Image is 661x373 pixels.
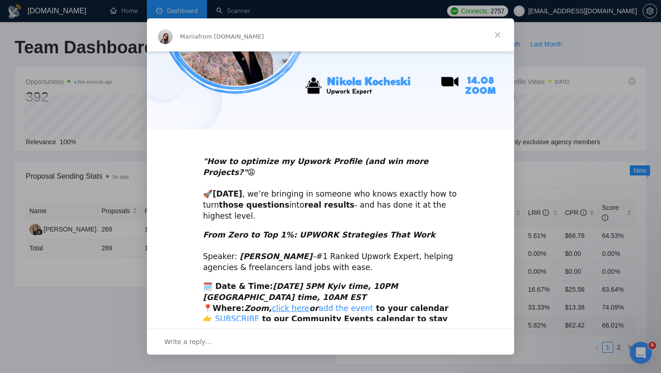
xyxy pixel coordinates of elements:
[203,145,458,222] div: 🚀 , we’re bringing in someone who knows exactly how to turn into - and has done it at the highest...
[203,230,458,273] div: Speaker: #1 Ranked Upwork Expert, helping agencies & freelancers land jobs with ease.
[213,189,242,198] b: [DATE]
[481,18,514,51] span: Close
[203,157,428,177] i: "How to optimize my Upwork Profile (and win more Projects?"
[158,29,173,44] img: Profile image for Mariia
[203,281,458,336] div: 📍 👉
[203,157,428,177] b: 😩
[203,282,398,302] i: [DATE] 5PM Kyiv time, 10PM [GEOGRAPHIC_DATA] time, 10AM EST
[147,328,514,355] div: Open conversation and reply
[244,304,376,313] i: Zoom, or
[215,314,260,323] a: SUBSCRIBE
[272,304,309,313] a: click here
[319,304,373,313] a: add the event
[203,282,398,302] b: 🗓️ Date & Time:
[180,33,198,40] span: Mariia
[219,200,289,209] b: those questions
[198,33,264,40] span: from [DOMAIN_NAME]
[213,304,448,313] b: Where: to your calendar
[203,230,435,239] i: From Zero to Top 1%: UPWORK Strategies That Work
[240,252,312,261] b: [PERSON_NAME]
[304,200,354,209] b: real results
[164,336,212,348] span: Write a reply…
[237,252,316,261] i: –
[203,314,448,334] b: to our Community Events calendar to stay updated on upcoming events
